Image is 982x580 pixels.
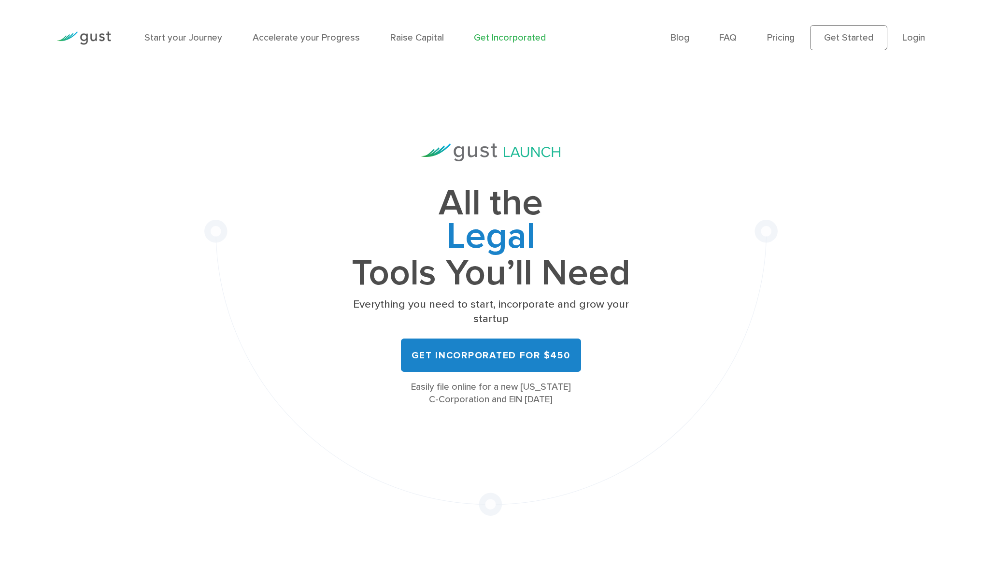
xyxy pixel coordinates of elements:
[670,32,689,43] a: Blog
[57,31,111,44] img: Gust Logo
[334,186,648,289] h1: All the Tools You’ll Need
[253,32,360,43] a: Accelerate your Progress
[334,297,648,326] p: Everything you need to start, incorporate and grow your startup
[401,339,582,372] a: Get Incorporated for $450
[144,32,222,43] a: Start your Journey
[390,32,444,43] a: Raise Capital
[334,381,648,406] div: Easily file online for a new [US_STATE] C-Corporation and EIN [DATE]
[719,32,737,43] a: FAQ
[810,25,887,50] a: Get Started
[902,32,925,43] a: Login
[767,32,795,43] a: Pricing
[334,220,648,256] span: Legal
[474,32,546,43] a: Get Incorporated
[421,143,560,161] img: Gust Launch Logo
